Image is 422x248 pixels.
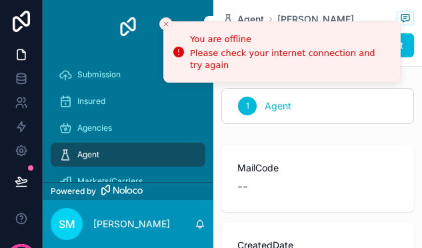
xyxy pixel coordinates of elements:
a: Agent [51,143,205,167]
a: Agencies [51,116,205,140]
span: -- [237,177,248,196]
span: SM [59,216,75,232]
span: Markets/Carriers [77,176,143,187]
span: MailCode [237,161,398,175]
p: [PERSON_NAME] [93,217,170,231]
div: Please check your internet connection and try again [190,47,389,71]
span: Insured [77,96,105,107]
a: Insured [51,89,205,113]
a: Submission [51,63,205,87]
span: Submission [77,69,121,80]
a: Powered by [43,182,213,200]
span: Agent [265,99,291,113]
div: scrollable content [43,53,213,182]
span: Agencies [77,123,112,133]
img: App logo [117,16,139,37]
span: Powered by [51,186,96,197]
button: Close toast [159,17,173,31]
span: Agent [77,149,99,160]
span: 1 [246,101,249,111]
div: You are offline [190,33,389,46]
a: Markets/Carriers [51,169,205,193]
